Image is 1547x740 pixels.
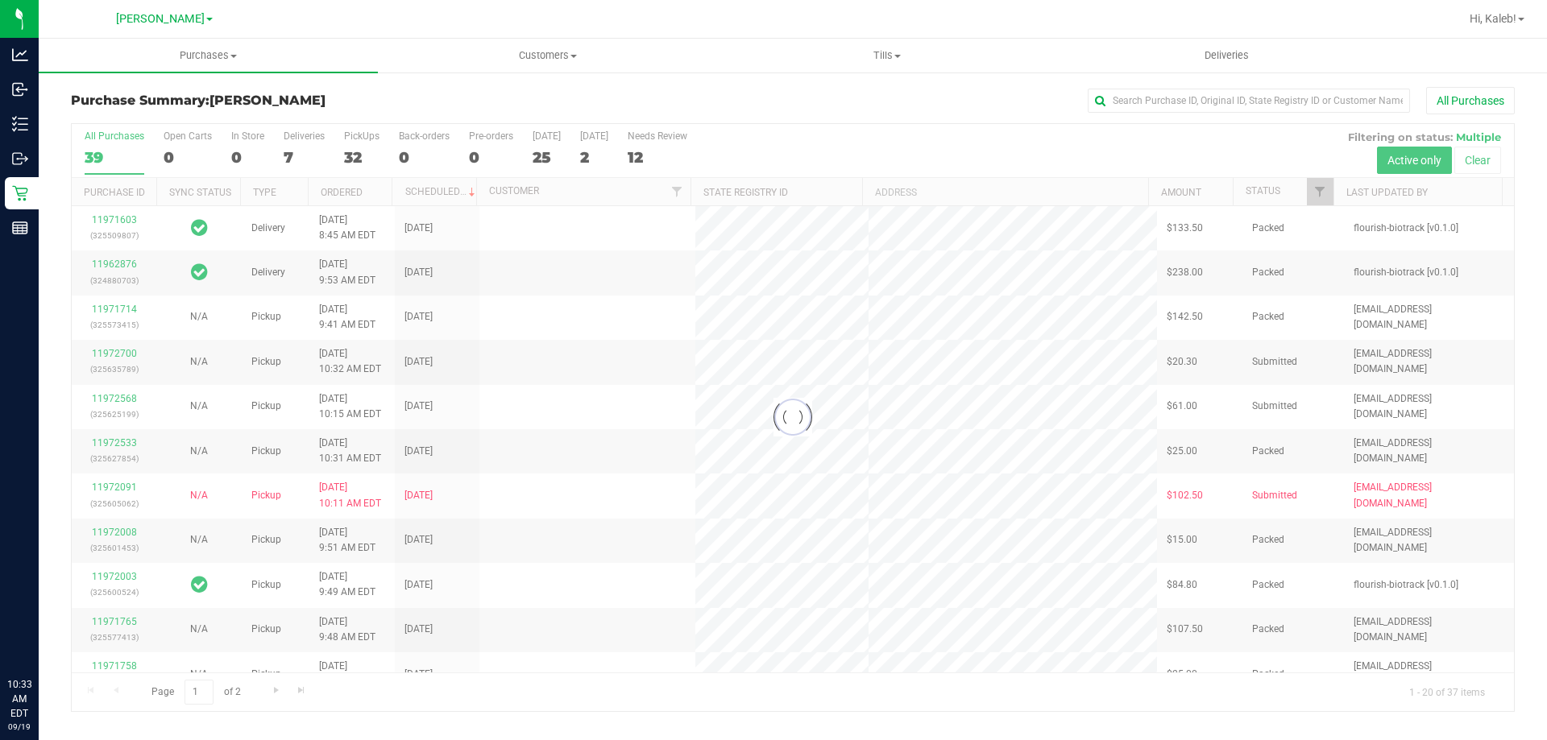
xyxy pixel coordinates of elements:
[1470,12,1516,25] span: Hi, Kaleb!
[209,93,326,108] span: [PERSON_NAME]
[39,39,378,72] a: Purchases
[39,48,378,63] span: Purchases
[116,12,205,26] span: [PERSON_NAME]
[7,677,31,721] p: 10:33 AM EDT
[12,185,28,201] inline-svg: Retail
[1426,87,1515,114] button: All Purchases
[12,151,28,167] inline-svg: Outbound
[378,39,717,72] a: Customers
[71,93,552,108] h3: Purchase Summary:
[12,47,28,63] inline-svg: Analytics
[1088,89,1410,113] input: Search Purchase ID, Original ID, State Registry ID or Customer Name...
[718,48,1056,63] span: Tills
[1057,39,1396,72] a: Deliveries
[379,48,716,63] span: Customers
[12,81,28,97] inline-svg: Inbound
[717,39,1056,72] a: Tills
[7,721,31,733] p: 09/19
[1183,48,1271,63] span: Deliveries
[12,220,28,236] inline-svg: Reports
[12,116,28,132] inline-svg: Inventory
[16,611,64,659] iframe: Resource center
